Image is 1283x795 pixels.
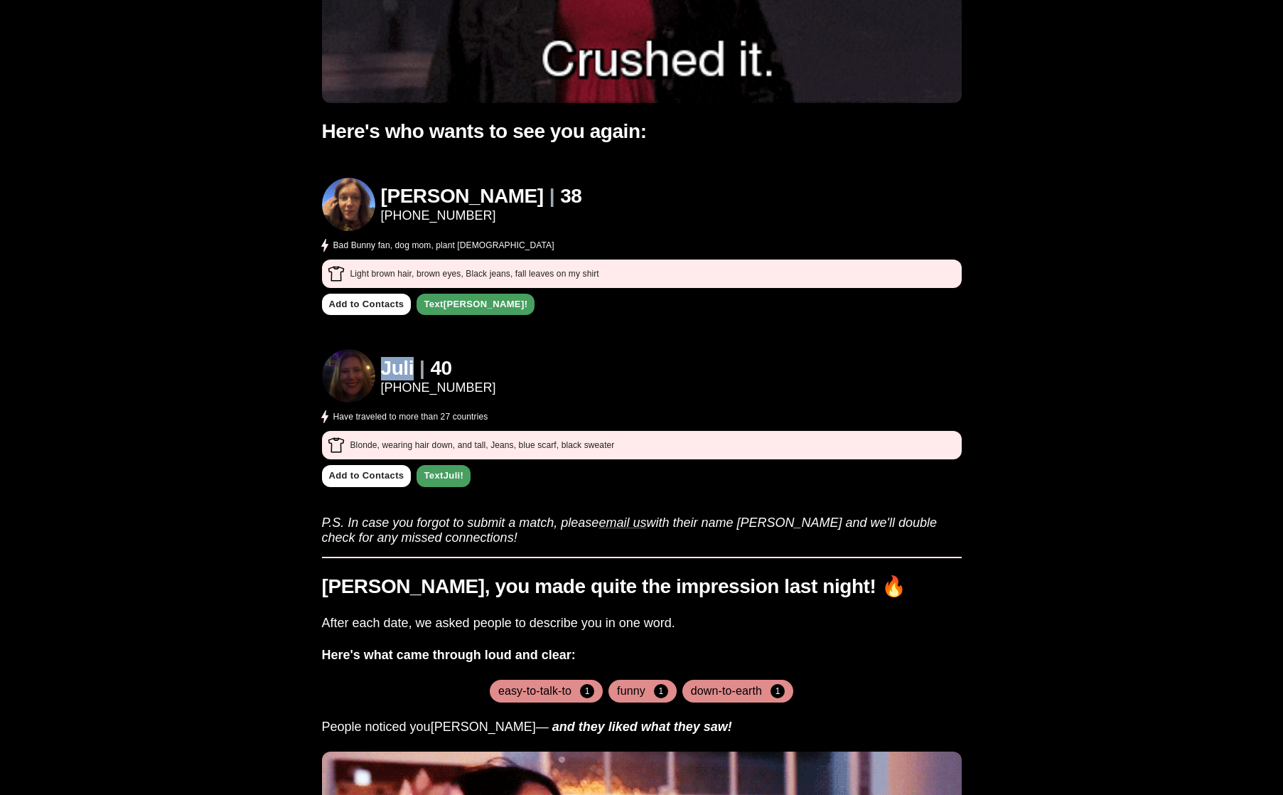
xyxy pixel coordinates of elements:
a: Add to Contacts [322,465,412,487]
a: [PHONE_NUMBER] [381,208,582,223]
span: 1 [654,684,668,698]
span: 1 [771,684,785,698]
img: Juli [322,349,375,402]
h3: Here's what came through loud and clear: [322,648,962,663]
h1: 40 [430,357,451,380]
a: email us [598,516,646,530]
a: Add to Contacts [322,294,412,316]
p: Light brown hair, brown eyes , Black jeans, fall leaves on my shirt [350,267,599,280]
span: 1 [580,684,594,698]
h1: Juli [381,357,414,380]
i: and they liked what they saw! [552,720,732,734]
h1: 38 [560,185,581,208]
a: [PHONE_NUMBER] [381,380,496,395]
h4: easy-to-talk-to [498,684,571,698]
h1: [PERSON_NAME] [381,185,544,208]
h1: | [419,357,424,380]
p: Blonde, wearing hair down, and tall , Jeans, blue scarf, black sweater [350,439,615,452]
a: Text[PERSON_NAME]! [417,294,535,316]
h1: | [549,185,554,208]
p: Have traveled to more than 27 countries [333,410,488,423]
h3: After each date, we asked people to describe you in one word. [322,616,962,631]
img: Julia [322,178,375,231]
p: Bad Bunny fan, dog mom, plant [DEMOGRAPHIC_DATA] [333,239,554,252]
h4: funny [617,684,645,698]
h1: [PERSON_NAME], you made quite the impression last night! 🔥 [322,575,962,599]
h3: People noticed you [PERSON_NAME] — [322,720,962,735]
i: P.S. In case you forgot to submit a match, please with their name [PERSON_NAME] and we'll double ... [322,516,938,545]
h4: down-to-earth [691,684,762,698]
a: TextJuli! [417,465,471,487]
h1: Here's who wants to see you again: [322,120,962,144]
